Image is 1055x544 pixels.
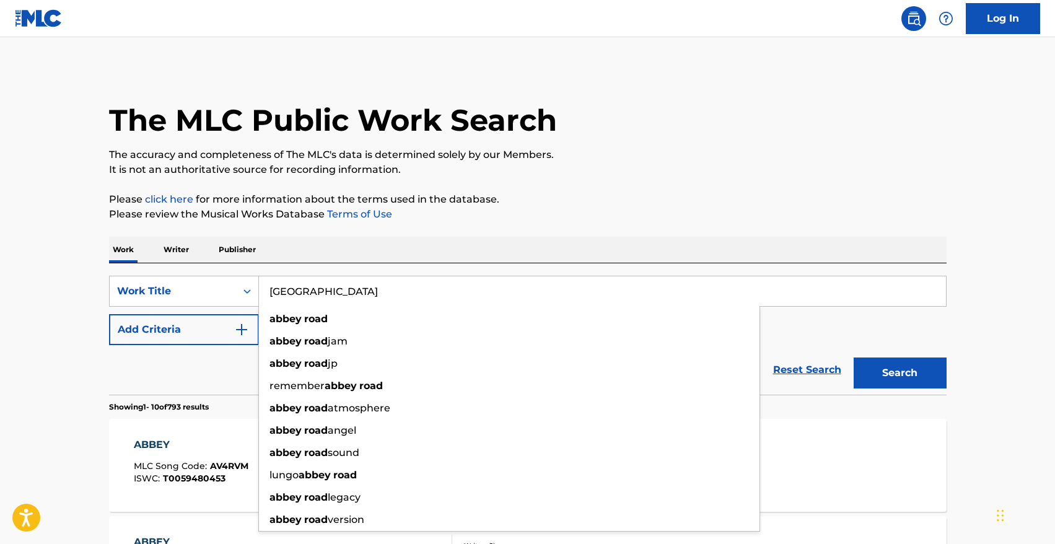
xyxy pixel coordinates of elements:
[117,284,229,299] div: Work Title
[939,11,953,26] img: help
[328,335,348,347] span: jam
[215,237,260,263] p: Publisher
[134,473,163,484] span: ISWC :
[304,424,328,436] strong: road
[269,313,302,325] strong: abbey
[134,460,210,472] span: MLC Song Code :
[210,460,248,472] span: AV4RVM
[333,469,357,481] strong: road
[328,447,359,458] span: sound
[934,6,958,31] div: Help
[304,335,328,347] strong: road
[304,447,328,458] strong: road
[767,356,847,384] a: Reset Search
[109,419,947,512] a: ABBEYMLC Song Code:AV4RVMISWC:T0059480453Writers (1)[PERSON_NAME]Recording Artists (0)Total Known...
[145,193,193,205] a: click here
[109,207,947,222] p: Please review the Musical Works Database
[269,335,302,347] strong: abbey
[269,402,302,414] strong: abbey
[109,162,947,177] p: It is not an authoritative source for recording information.
[109,314,259,345] button: Add Criteria
[269,491,302,503] strong: abbey
[328,358,338,369] span: jp
[328,424,356,436] span: angel
[269,424,302,436] strong: abbey
[966,3,1040,34] a: Log In
[304,402,328,414] strong: road
[304,313,328,325] strong: road
[269,447,302,458] strong: abbey
[993,485,1055,544] iframe: Chat Widget
[304,491,328,503] strong: road
[997,497,1004,534] div: Drag
[299,469,331,481] strong: abbey
[325,380,357,392] strong: abbey
[160,237,193,263] p: Writer
[109,147,947,162] p: The accuracy and completeness of The MLC's data is determined solely by our Members.
[109,401,209,413] p: Showing 1 - 10 of 793 results
[269,380,325,392] span: remember
[269,358,302,369] strong: abbey
[109,102,557,139] h1: The MLC Public Work Search
[109,192,947,207] p: Please for more information about the terms used in the database.
[109,237,138,263] p: Work
[163,473,225,484] span: T0059480453
[901,6,926,31] a: Public Search
[134,437,248,452] div: ABBEY
[854,358,947,388] button: Search
[304,358,328,369] strong: road
[328,402,390,414] span: atmosphere
[328,514,364,525] span: version
[325,208,392,220] a: Terms of Use
[906,11,921,26] img: search
[15,9,63,27] img: MLC Logo
[328,491,361,503] span: legacy
[109,276,947,395] form: Search Form
[234,322,249,337] img: 9d2ae6d4665cec9f34b9.svg
[269,469,299,481] span: lungo
[359,380,383,392] strong: road
[269,514,302,525] strong: abbey
[304,514,328,525] strong: road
